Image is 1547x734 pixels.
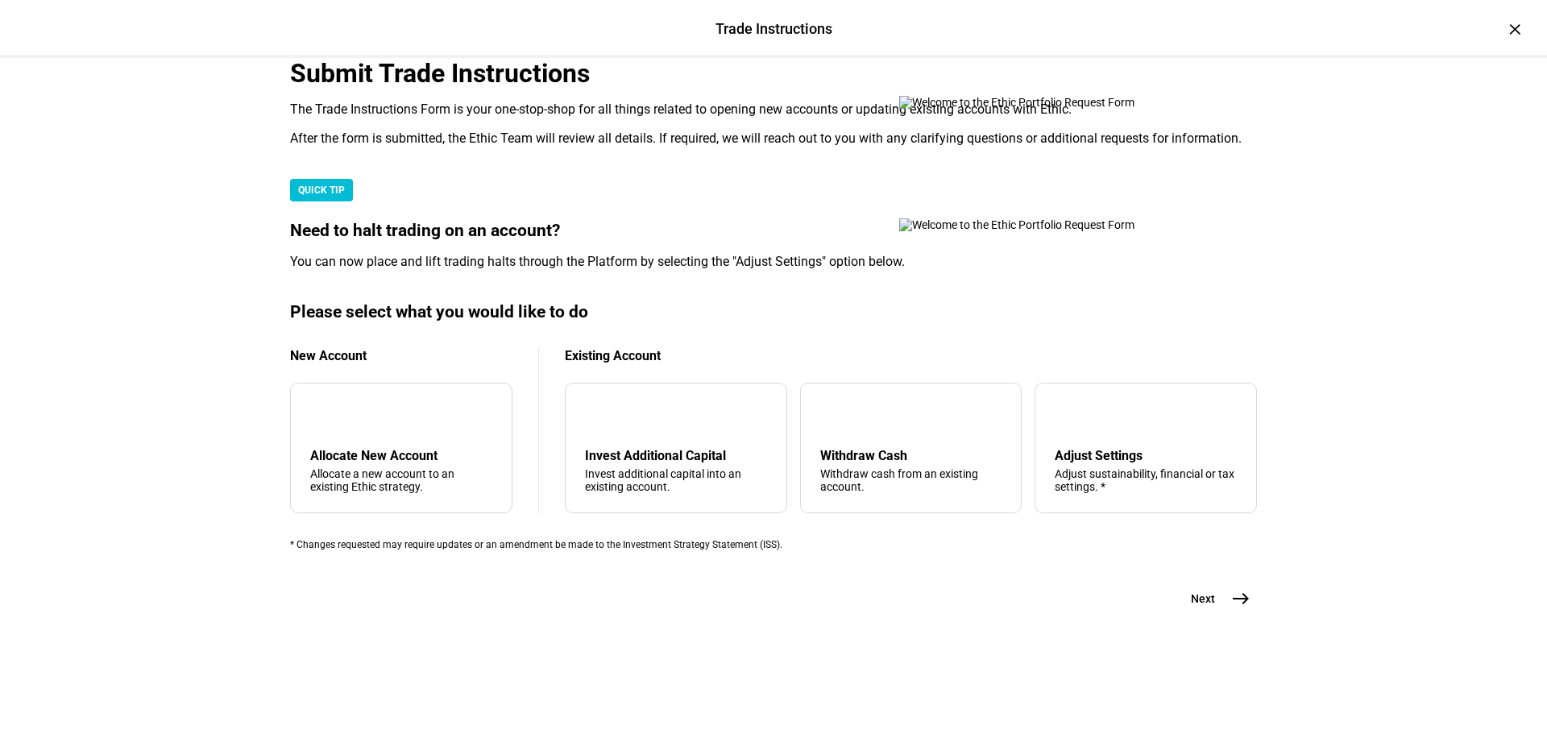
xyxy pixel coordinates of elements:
[823,406,843,425] mat-icon: arrow_upward
[1055,448,1237,463] div: Adjust Settings
[1055,403,1080,429] mat-icon: tune
[588,406,608,425] mat-icon: arrow_downward
[565,348,1257,363] div: Existing Account
[820,467,1002,493] div: Withdraw cash from an existing account.
[1172,583,1257,615] button: Next
[1191,591,1215,607] span: Next
[290,302,1257,322] div: Please select what you would like to do
[313,406,333,425] mat-icon: add
[290,179,353,201] div: QUICK TIP
[290,221,1257,241] div: Need to halt trading on an account?
[585,467,767,493] div: Invest additional capital into an existing account.
[1055,467,1237,493] div: Adjust sustainability, financial or tax settings. *
[290,102,1257,118] div: The Trade Instructions Form is your one-stop-shop for all things related to opening new accounts ...
[715,19,832,39] div: Trade Instructions
[899,218,1189,231] img: Welcome to the Ethic Portfolio Request Form
[820,448,1002,463] div: Withdraw Cash
[585,448,767,463] div: Invest Additional Capital
[290,254,1257,270] div: You can now place and lift trading halts through the Platform by selecting the "Adjust Settings" ...
[1231,589,1250,608] mat-icon: east
[899,96,1189,109] img: Welcome to the Ethic Portfolio Request Form
[290,58,1257,89] div: Submit Trade Instructions
[290,131,1257,147] div: After the form is submitted, the Ethic Team will review all details. If required, we will reach o...
[290,348,512,363] div: New Account
[1502,16,1528,42] div: ×
[310,448,492,463] div: Allocate New Account
[310,467,492,493] div: Allocate a new account to an existing Ethic strategy.
[290,539,1257,550] div: * Changes requested may require updates or an amendment be made to the Investment Strategy Statem...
